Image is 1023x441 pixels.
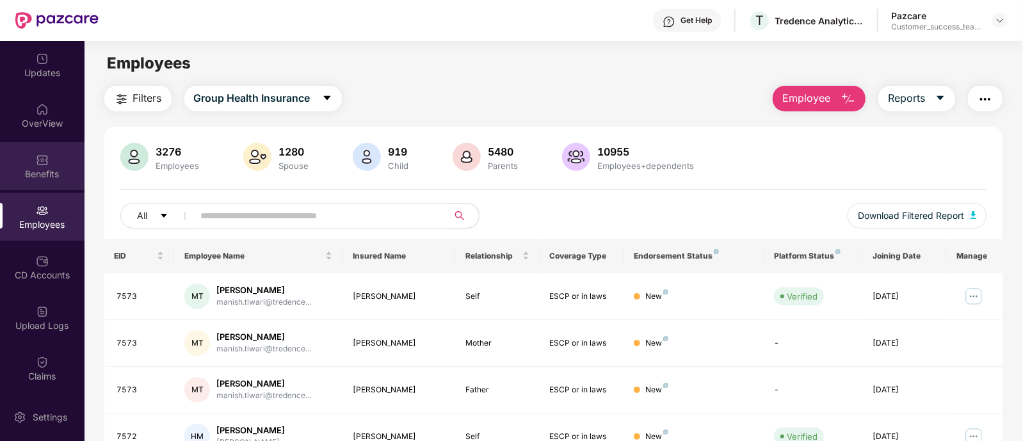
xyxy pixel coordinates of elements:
img: svg+xml;base64,PHN2ZyB4bWxucz0iaHR0cDovL3d3dy53My5vcmcvMjAwMC9zdmciIHdpZHRoPSI4IiBoZWlnaHQ9IjgiIH... [714,249,719,254]
div: 919 [386,145,412,158]
span: caret-down [935,93,946,104]
div: manish.tiwari@tredence... [216,390,311,402]
div: 7573 [117,384,165,396]
div: [DATE] [873,337,937,349]
span: Filters [133,90,162,106]
img: svg+xml;base64,PHN2ZyBpZD0iSGVscC0zMngzMiIgeG1sbnM9Imh0dHA6Ly93d3cudzMub3JnLzIwMDAvc3ZnIiB3aWR0aD... [663,15,675,28]
div: MT [184,284,210,309]
div: New [645,291,668,303]
div: Self [465,291,529,303]
div: [DATE] [873,384,937,396]
div: Endorsement Status [634,251,753,261]
span: T [755,13,764,28]
div: Father [465,384,529,396]
th: EID [104,239,175,273]
img: manageButton [963,286,984,307]
div: Mother [465,337,529,349]
button: Download Filtered Report [848,203,987,229]
div: MT [184,377,210,403]
img: svg+xml;base64,PHN2ZyBpZD0iU2V0dGluZy0yMHgyMCIgeG1sbnM9Imh0dHA6Ly93d3cudzMub3JnLzIwMDAvc3ZnIiB3aW... [13,411,26,424]
span: Download Filtered Report [858,209,964,223]
span: Employees [107,54,191,72]
img: svg+xml;base64,PHN2ZyB4bWxucz0iaHR0cDovL3d3dy53My5vcmcvMjAwMC9zdmciIHdpZHRoPSI4IiBoZWlnaHQ9IjgiIH... [663,289,668,294]
th: Relationship [455,239,540,273]
span: Employee [782,90,830,106]
th: Employee Name [174,239,342,273]
div: [PERSON_NAME] [216,284,311,296]
img: svg+xml;base64,PHN2ZyB4bWxucz0iaHR0cDovL3d3dy53My5vcmcvMjAwMC9zdmciIHdpZHRoPSI4IiBoZWlnaHQ9IjgiIH... [663,429,668,435]
img: svg+xml;base64,PHN2ZyB4bWxucz0iaHR0cDovL3d3dy53My5vcmcvMjAwMC9zdmciIHhtbG5zOnhsaW5rPSJodHRwOi8vd3... [453,143,481,171]
div: 7573 [117,337,165,349]
div: ESCP or in laws [550,384,614,396]
img: svg+xml;base64,PHN2ZyB4bWxucz0iaHR0cDovL3d3dy53My5vcmcvMjAwMC9zdmciIHhtbG5zOnhsaW5rPSJodHRwOi8vd3... [353,143,381,171]
div: [PERSON_NAME] [216,378,311,390]
div: New [645,384,668,396]
button: Reportscaret-down [878,86,955,111]
div: [PERSON_NAME] [353,291,444,303]
div: Employees [154,161,202,171]
img: svg+xml;base64,PHN2ZyB4bWxucz0iaHR0cDovL3d3dy53My5vcmcvMjAwMC9zdmciIHhtbG5zOnhsaW5rPSJodHRwOi8vd3... [562,143,590,171]
div: 10955 [595,145,697,158]
span: EID [115,251,155,261]
div: Get Help [681,15,712,26]
div: ESCP or in laws [550,291,614,303]
img: svg+xml;base64,PHN2ZyB4bWxucz0iaHR0cDovL3d3dy53My5vcmcvMjAwMC9zdmciIHdpZHRoPSIyNCIgaGVpZ2h0PSIyNC... [114,92,129,107]
img: svg+xml;base64,PHN2ZyBpZD0iSG9tZSIgeG1sbnM9Imh0dHA6Ly93d3cudzMub3JnLzIwMDAvc3ZnIiB3aWR0aD0iMjAiIG... [36,103,49,116]
img: svg+xml;base64,PHN2ZyBpZD0iQ2xhaW0iIHhtbG5zPSJodHRwOi8vd3d3LnczLm9yZy8yMDAwL3N2ZyIgd2lkdGg9IjIwIi... [36,356,49,369]
div: [PERSON_NAME] [353,337,444,349]
div: Spouse [277,161,312,171]
div: [PERSON_NAME] [353,384,444,396]
th: Manage [947,239,1003,273]
img: svg+xml;base64,PHN2ZyB4bWxucz0iaHR0cDovL3d3dy53My5vcmcvMjAwMC9zdmciIHdpZHRoPSI4IiBoZWlnaHQ9IjgiIH... [663,383,668,388]
div: [DATE] [873,291,937,303]
img: svg+xml;base64,PHN2ZyBpZD0iVXBsb2FkX0xvZ3MiIGRhdGEtbmFtZT0iVXBsb2FkIExvZ3MiIHhtbG5zPSJodHRwOi8vd3... [36,305,49,318]
img: New Pazcare Logo [15,12,99,29]
span: Reports [888,90,925,106]
button: Employee [773,86,866,111]
div: ESCP or in laws [550,337,614,349]
div: Employees+dependents [595,161,697,171]
div: New [645,337,668,349]
td: - [764,367,862,413]
img: svg+xml;base64,PHN2ZyB4bWxucz0iaHR0cDovL3d3dy53My5vcmcvMjAwMC9zdmciIHdpZHRoPSI4IiBoZWlnaHQ9IjgiIH... [663,336,668,341]
img: svg+xml;base64,PHN2ZyBpZD0iRW1wbG95ZWVzIiB4bWxucz0iaHR0cDovL3d3dy53My5vcmcvMjAwMC9zdmciIHdpZHRoPS... [36,204,49,217]
div: Tredence Analytics Solutions Private Limited [775,15,864,27]
img: svg+xml;base64,PHN2ZyB4bWxucz0iaHR0cDovL3d3dy53My5vcmcvMjAwMC9zdmciIHdpZHRoPSI4IiBoZWlnaHQ9IjgiIH... [835,249,841,254]
button: Filters [104,86,172,111]
img: svg+xml;base64,PHN2ZyBpZD0iQmVuZWZpdHMiIHhtbG5zPSJodHRwOi8vd3d3LnczLm9yZy8yMDAwL3N2ZyIgd2lkdGg9Ij... [36,154,49,166]
div: MT [184,330,210,356]
img: svg+xml;base64,PHN2ZyB4bWxucz0iaHR0cDovL3d3dy53My5vcmcvMjAwMC9zdmciIHdpZHRoPSIyNCIgaGVpZ2h0PSIyNC... [978,92,993,107]
div: Parents [486,161,521,171]
div: manish.tiwari@tredence... [216,296,311,309]
button: Group Health Insurancecaret-down [184,86,342,111]
div: Verified [787,290,818,303]
img: svg+xml;base64,PHN2ZyB4bWxucz0iaHR0cDovL3d3dy53My5vcmcvMjAwMC9zdmciIHhtbG5zOnhsaW5rPSJodHRwOi8vd3... [841,92,856,107]
button: search [447,203,479,229]
span: caret-down [159,211,168,221]
button: Allcaret-down [120,203,198,229]
div: Settings [29,411,71,424]
div: Pazcare [891,10,981,22]
td: - [764,320,862,367]
img: svg+xml;base64,PHN2ZyBpZD0iQ0RfQWNjb3VudHMiIGRhdGEtbmFtZT0iQ0QgQWNjb3VudHMiIHhtbG5zPSJodHRwOi8vd3... [36,255,49,268]
span: Employee Name [184,251,323,261]
span: All [138,209,148,223]
div: 7573 [117,291,165,303]
span: caret-down [322,93,332,104]
img: svg+xml;base64,PHN2ZyBpZD0iRHJvcGRvd24tMzJ4MzIiIHhtbG5zPSJodHRwOi8vd3d3LnczLm9yZy8yMDAwL3N2ZyIgd2... [995,15,1005,26]
div: 5480 [486,145,521,158]
span: Relationship [465,251,520,261]
div: [PERSON_NAME] [216,331,311,343]
th: Joining Date [862,239,947,273]
span: Group Health Insurance [194,90,310,106]
div: Platform Status [774,251,852,261]
div: Customer_success_team_lead [891,22,981,32]
img: svg+xml;base64,PHN2ZyB4bWxucz0iaHR0cDovL3d3dy53My5vcmcvMjAwMC9zdmciIHhtbG5zOnhsaW5rPSJodHRwOi8vd3... [971,211,977,219]
div: Child [386,161,412,171]
div: manish.tiwari@tredence... [216,343,311,355]
div: [PERSON_NAME] [216,424,286,437]
div: 1280 [277,145,312,158]
img: svg+xml;base64,PHN2ZyB4bWxucz0iaHR0cDovL3d3dy53My5vcmcvMjAwMC9zdmciIHhtbG5zOnhsaW5rPSJodHRwOi8vd3... [243,143,271,171]
span: search [447,211,472,221]
th: Insured Name [342,239,455,273]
